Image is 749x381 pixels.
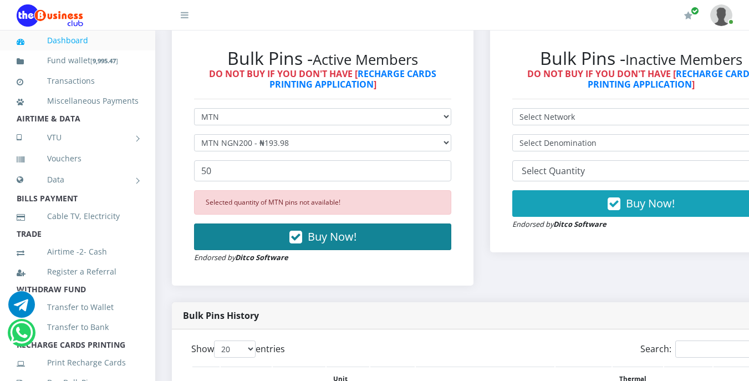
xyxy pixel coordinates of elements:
img: Logo [17,4,83,27]
small: [ ] [90,57,118,65]
a: Register a Referral [17,259,139,285]
a: Print Recharge Cards [17,350,139,375]
strong: Ditco Software [235,252,288,262]
strong: Bulk Pins History [183,309,259,322]
a: Cable TV, Electricity [17,204,139,229]
a: Transactions [17,68,139,94]
a: Transfer to Wallet [17,294,139,320]
a: Chat for support [10,328,33,346]
a: Vouchers [17,146,139,171]
span: Renew/Upgrade Subscription [691,7,699,15]
a: Fund wallet[9,995.47] [17,48,139,74]
label: Show entries [191,341,285,358]
a: RECHARGE CARDS PRINTING APPLICATION [269,68,437,90]
i: Renew/Upgrade Subscription [684,11,692,20]
strong: DO NOT BUY IF YOU DON'T HAVE [ ] [209,68,436,90]
select: Showentries [214,341,256,358]
a: Transfer to Bank [17,314,139,340]
b: 9,995.47 [93,57,116,65]
a: Data [17,166,139,194]
button: Buy Now! [194,223,451,250]
small: Inactive Members [625,50,742,69]
small: Endorsed by [512,219,607,229]
a: VTU [17,124,139,151]
strong: Ditco Software [553,219,607,229]
h2: Bulk Pins - [194,48,451,69]
span: Buy Now! [626,196,675,211]
a: Airtime -2- Cash [17,239,139,265]
a: Dashboard [17,28,139,53]
a: Miscellaneous Payments [17,88,139,114]
div: Selected quantity of MTN pins not available! [194,190,451,215]
small: Active Members [313,50,418,69]
small: Endorsed by [194,252,288,262]
input: Enter Quantity [194,160,451,181]
span: Buy Now! [308,229,356,244]
a: Chat for support [8,299,35,318]
img: User [710,4,732,26]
